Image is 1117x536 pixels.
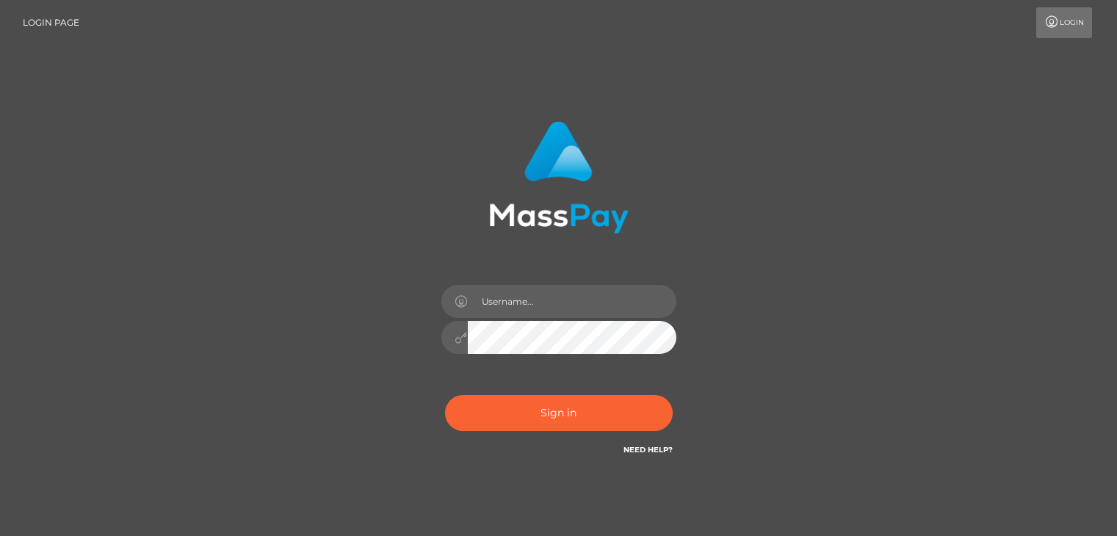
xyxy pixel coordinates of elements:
[23,7,79,38] a: Login Page
[623,445,673,454] a: Need Help?
[445,395,673,431] button: Sign in
[468,285,676,318] input: Username...
[1036,7,1092,38] a: Login
[489,121,629,233] img: MassPay Login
